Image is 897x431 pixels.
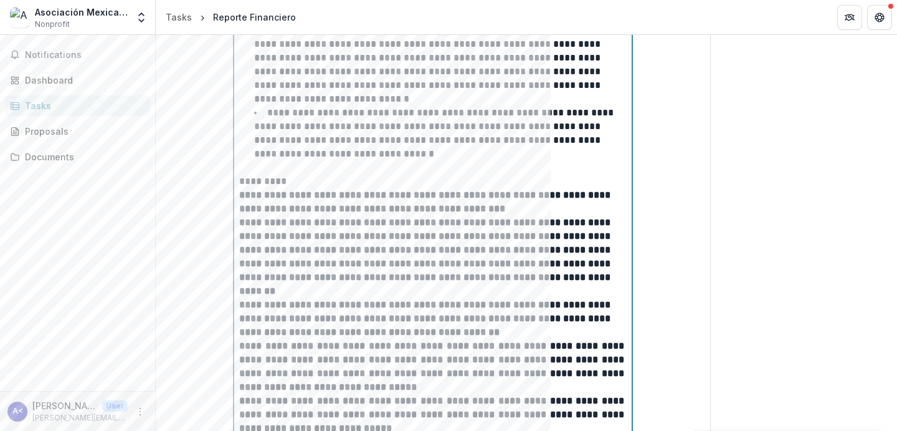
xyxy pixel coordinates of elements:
div: Documents [25,150,140,163]
a: Tasks [161,8,197,26]
button: More [133,404,148,419]
a: Proposals [5,121,150,142]
div: Asociación Mexicana de Transformación Rural y Urbana A.C (Amextra, Inc.) [35,6,128,19]
button: Notifications [5,45,150,65]
p: User [102,400,128,412]
nav: breadcrumb [161,8,301,26]
p: [PERSON_NAME] <[PERSON_NAME][EMAIL_ADDRESS][PERSON_NAME][DOMAIN_NAME]> [32,399,97,412]
button: Get Help [867,5,892,30]
img: Asociación Mexicana de Transformación Rural y Urbana A.C (Amextra, Inc.) [10,7,30,27]
span: Notifications [25,50,145,61]
div: Tasks [25,99,140,112]
div: Alejandra Romero <alejandra.romero@amextra.org> [12,407,23,415]
button: Open entity switcher [133,5,150,30]
div: Dashboard [25,74,140,87]
a: Documents [5,147,150,167]
span: Nonprofit [35,19,70,30]
p: [PERSON_NAME][EMAIL_ADDRESS][PERSON_NAME][DOMAIN_NAME] [32,412,128,424]
div: Reporte Financiero [213,11,296,24]
a: Dashboard [5,70,150,90]
div: Proposals [25,125,140,138]
div: Tasks [166,11,192,24]
a: Tasks [5,95,150,116]
button: Partners [837,5,862,30]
